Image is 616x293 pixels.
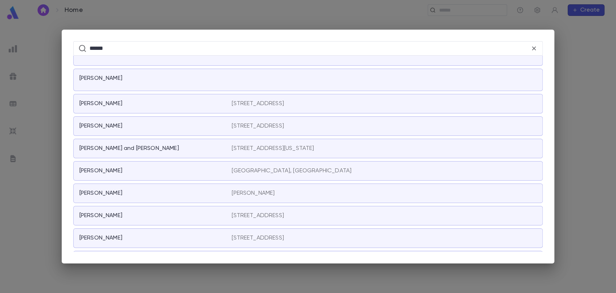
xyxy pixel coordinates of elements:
[79,145,179,152] p: [PERSON_NAME] and [PERSON_NAME]
[232,100,284,107] p: [STREET_ADDRESS]
[79,167,122,174] p: [PERSON_NAME]
[232,122,284,130] p: [STREET_ADDRESS]
[232,190,275,197] p: [PERSON_NAME]
[79,122,122,130] p: [PERSON_NAME]
[79,100,122,107] p: [PERSON_NAME]
[232,167,351,174] p: [GEOGRAPHIC_DATA], [GEOGRAPHIC_DATA]
[79,212,122,219] p: [PERSON_NAME]
[79,190,122,197] p: [PERSON_NAME]
[79,234,122,242] p: [PERSON_NAME]
[79,75,122,82] p: [PERSON_NAME]
[232,145,314,152] p: [STREET_ADDRESS][US_STATE]
[232,234,284,242] p: [STREET_ADDRESS]
[232,212,284,219] p: [STREET_ADDRESS]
